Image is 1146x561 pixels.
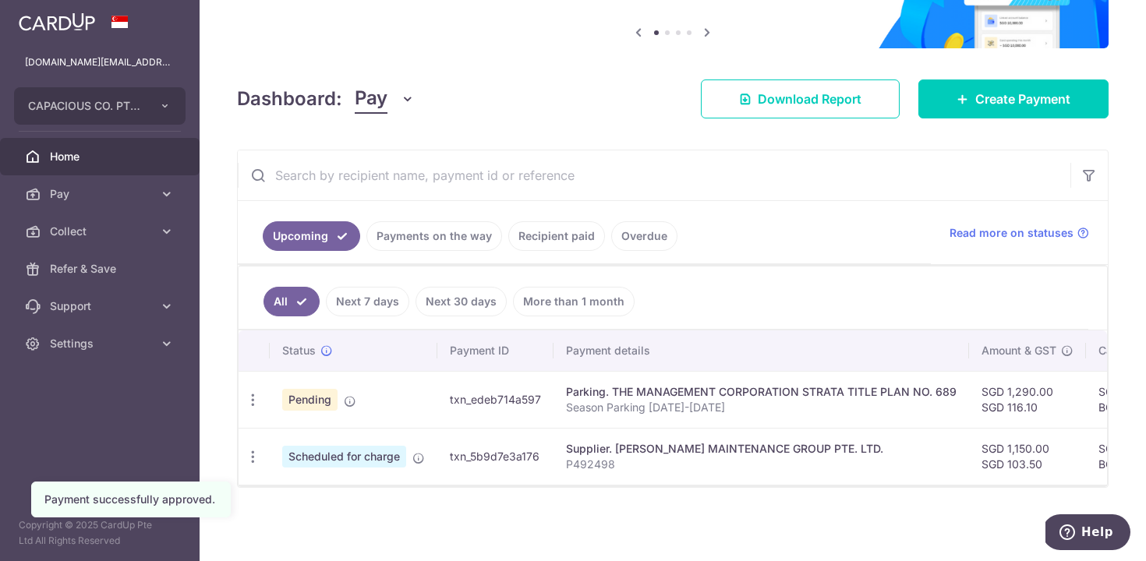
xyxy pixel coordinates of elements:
span: Collect [50,224,153,239]
a: Payments on the way [366,221,502,251]
span: Pay [50,186,153,202]
th: Payment ID [437,330,554,371]
a: Read more on statuses [950,225,1089,241]
img: CardUp [19,12,95,31]
th: Payment details [554,330,969,371]
td: SGD 1,290.00 SGD 116.10 [969,371,1086,428]
span: Pay [355,84,387,114]
a: Next 7 days [326,287,409,316]
span: Pending [282,389,338,411]
a: Next 30 days [416,287,507,316]
p: Season Parking [DATE]-[DATE] [566,400,957,415]
span: Settings [50,336,153,351]
span: Scheduled for charge [282,446,406,467]
a: Recipient paid [508,221,605,251]
span: Download Report [758,90,861,108]
span: Status [282,343,316,358]
a: All [264,287,320,316]
td: txn_5b9d7e3a176 [437,428,554,485]
a: Upcoming [263,221,360,251]
span: Home [50,149,153,164]
a: More than 1 month [513,287,635,316]
span: Refer & Save [50,261,153,277]
button: CAPACIOUS CO. PTE. LTD. [14,87,186,125]
a: Create Payment [918,79,1109,118]
span: Amount & GST [982,343,1056,358]
span: Read more on statuses [950,225,1073,241]
a: Download Report [701,79,900,118]
td: SGD 1,150.00 SGD 103.50 [969,428,1086,485]
a: Overdue [611,221,677,251]
iframe: Opens a widget where you can find more information [1045,514,1130,553]
p: P492498 [566,457,957,472]
span: Create Payment [975,90,1070,108]
span: Support [50,298,153,314]
div: Parking. THE MANAGEMENT CORPORATION STRATA TITLE PLAN NO. 689 [566,384,957,400]
div: Payment successfully approved. [44,492,218,507]
td: txn_edeb714a597 [437,371,554,428]
h4: Dashboard: [237,85,342,113]
input: Search by recipient name, payment id or reference [238,150,1070,200]
button: Pay [355,84,415,114]
span: CAPACIOUS CO. PTE. LTD. [28,98,143,114]
p: [DOMAIN_NAME][EMAIL_ADDRESS][DOMAIN_NAME] [25,55,175,70]
div: Supplier. [PERSON_NAME] MAINTENANCE GROUP PTE. LTD. [566,441,957,457]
